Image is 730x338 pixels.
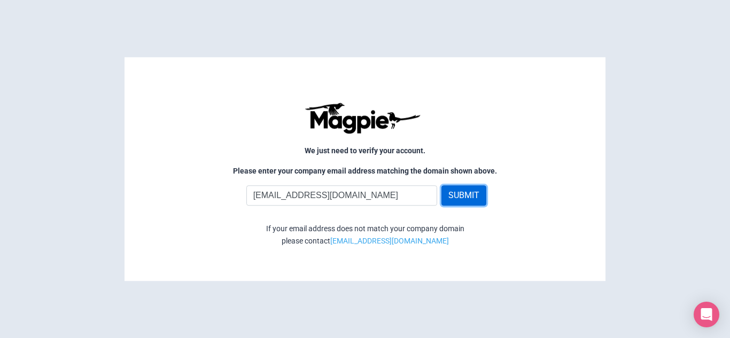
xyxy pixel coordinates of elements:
[441,186,486,206] button: SUBMIT
[302,102,422,134] img: logo-ab69f6fb50320c5b225c76a69d11143b.png
[694,302,719,327] div: Open Intercom Messenger
[138,223,592,235] div: If your email address does not match your company domain
[146,165,584,177] p: Please enter your company email address matching the domain shown above.
[330,235,449,247] a: [EMAIL_ADDRESS][DOMAIN_NAME]
[146,145,584,156] p: We just need to verify your account.
[246,186,438,206] input: Enter Email
[138,235,592,247] div: please contact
